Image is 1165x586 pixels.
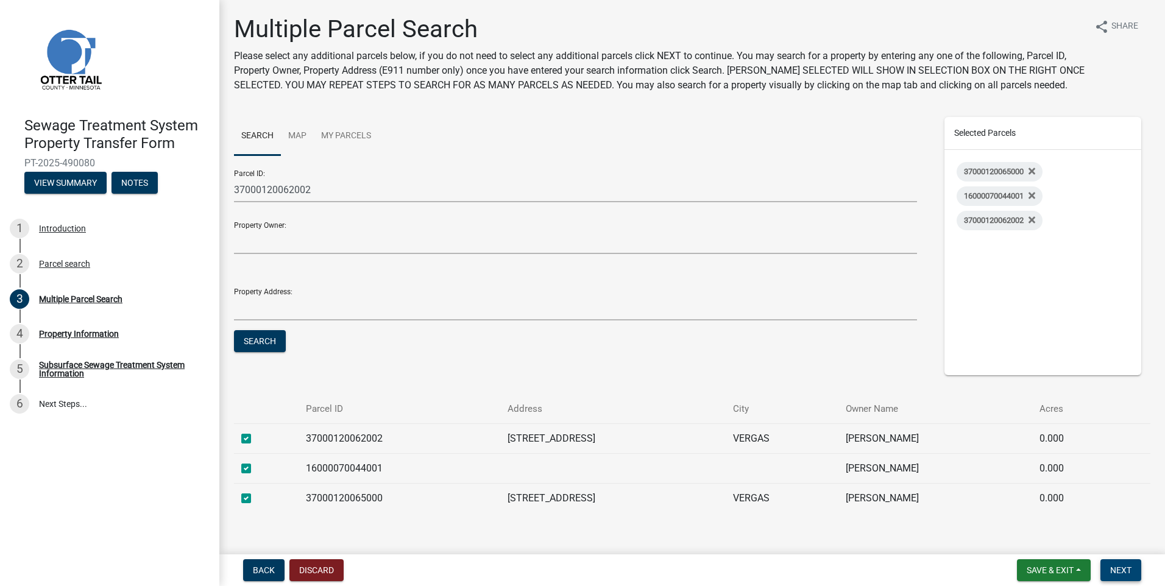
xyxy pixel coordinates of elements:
button: Back [243,559,285,581]
button: Search [234,330,286,352]
td: 0.000 [1032,423,1118,453]
button: Next [1100,559,1141,581]
th: Owner Name [838,395,1032,423]
td: [STREET_ADDRESS] [500,423,726,453]
h1: Multiple Parcel Search [234,15,1085,44]
span: Back [253,565,275,575]
div: Introduction [39,224,86,233]
span: Share [1111,19,1138,34]
a: Map [281,117,314,156]
button: View Summary [24,172,107,194]
div: 6 [10,394,29,414]
div: 2 [10,254,29,274]
button: Discard [289,559,344,581]
th: City [726,395,838,423]
div: 4 [10,324,29,344]
td: 37000120062002 [299,423,500,453]
a: Search [234,117,281,156]
span: PT-2025-490080 [24,157,195,169]
p: Please select any additional parcels below, if you do not need to select any additional parcels c... [234,49,1085,93]
td: [PERSON_NAME] [838,423,1032,453]
div: Subsurface Sewage Treatment System Information [39,361,200,378]
div: Selected Parcels [944,117,1142,150]
i: share [1094,19,1109,34]
div: 5 [10,359,29,379]
td: VERGAS [726,423,838,453]
td: [STREET_ADDRESS] [500,483,726,513]
wm-modal-confirm: Summary [24,178,107,188]
td: 16000070044001 [299,453,500,483]
th: Address [500,395,726,423]
span: 37000120062002 [964,216,1024,225]
div: Parcel search [39,259,90,268]
div: Multiple Parcel Search [39,295,122,303]
div: 1 [10,219,29,238]
td: 0.000 [1032,483,1118,513]
button: shareShare [1085,15,1148,38]
div: 3 [10,289,29,309]
wm-modal-confirm: Notes [112,178,158,188]
td: 0.000 [1032,453,1118,483]
h4: Sewage Treatment System Property Transfer Form [24,117,210,152]
button: Save & Exit [1017,559,1091,581]
span: 37000120065000 [964,167,1024,176]
span: 16000070044001 [964,191,1024,200]
span: Next [1110,565,1131,575]
th: Parcel ID [299,395,500,423]
button: Notes [112,172,158,194]
th: Acres [1032,395,1118,423]
td: [PERSON_NAME] [838,483,1032,513]
td: 37000120065000 [299,483,500,513]
td: VERGAS [726,483,838,513]
span: Save & Exit [1027,565,1074,575]
td: [PERSON_NAME] [838,453,1032,483]
img: Otter Tail County, Minnesota [24,13,116,104]
div: Property Information [39,330,119,338]
a: My Parcels [314,117,378,156]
